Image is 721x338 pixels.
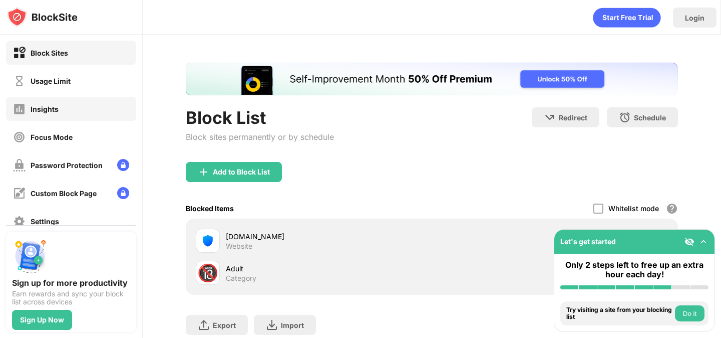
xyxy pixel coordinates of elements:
div: Sign up for more productivity [12,278,130,288]
div: Block sites permanently or by schedule [186,132,334,142]
img: lock-menu.svg [117,187,129,199]
div: Only 2 steps left to free up an extra hour each day! [560,260,708,279]
div: Focus Mode [31,133,73,141]
div: Import [281,321,304,329]
div: Try visiting a site from your blocking list [566,306,672,321]
div: Category [226,274,256,283]
img: block-on.svg [13,47,26,59]
div: Add to Block List [213,168,270,176]
iframe: Banner [186,63,677,95]
img: settings-off.svg [13,215,26,228]
div: Usage Limit [31,77,71,85]
img: logo-blocksite.svg [7,7,78,27]
div: Password Protection [31,161,103,170]
div: Sign Up Now [20,316,64,324]
div: Blocked Items [186,204,234,213]
img: insights-off.svg [13,103,26,115]
div: animation [593,8,661,28]
div: Earn rewards and sync your block list across devices [12,290,130,306]
div: Export [213,321,236,329]
div: Redirect [559,113,587,122]
img: time-usage-off.svg [13,75,26,87]
img: favicons [202,235,214,247]
div: Adult [226,263,432,274]
img: push-signup.svg [12,238,48,274]
img: lock-menu.svg [117,159,129,171]
img: omni-setup-toggle.svg [698,237,708,247]
div: Website [226,242,252,251]
div: Insights [31,105,59,113]
button: Do it [675,305,704,321]
div: Block List [186,107,334,128]
img: password-protection-off.svg [13,159,26,172]
div: 🔞 [197,263,218,283]
div: Schedule [634,113,666,122]
div: Whitelist mode [608,204,659,213]
div: [DOMAIN_NAME] [226,231,432,242]
div: Settings [31,217,59,226]
img: eye-not-visible.svg [684,237,694,247]
img: focus-off.svg [13,131,26,143]
div: Custom Block Page [31,189,97,198]
div: Login [685,14,704,22]
div: Let's get started [560,237,616,246]
img: customize-block-page-off.svg [13,187,26,200]
div: Block Sites [31,49,68,57]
